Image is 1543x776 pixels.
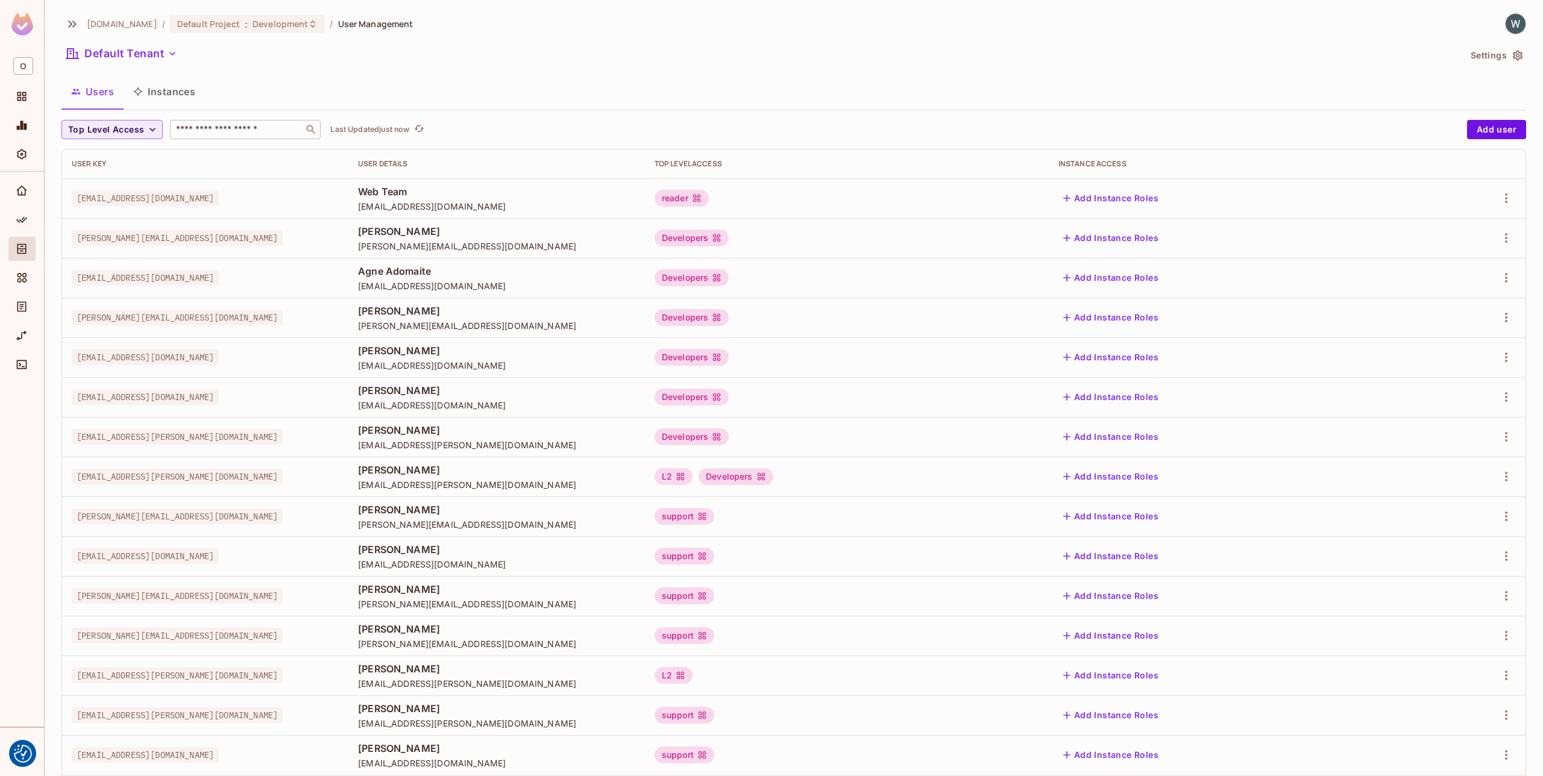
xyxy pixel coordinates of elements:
span: [PERSON_NAME][EMAIL_ADDRESS][DOMAIN_NAME] [72,310,283,325]
div: L2 [655,667,693,684]
span: Development [253,18,308,30]
span: [EMAIL_ADDRESS][DOMAIN_NAME] [358,360,635,371]
span: [PERSON_NAME] [358,742,635,755]
span: Click to refresh data [409,122,426,137]
span: [PERSON_NAME] [358,503,635,516]
div: Settings [8,142,36,166]
button: Add Instance Roles [1058,387,1163,407]
span: [EMAIL_ADDRESS][PERSON_NAME][DOMAIN_NAME] [358,439,635,451]
button: Default Tenant [61,44,182,63]
div: User Key [72,159,339,169]
button: Instances [124,77,205,107]
span: [EMAIL_ADDRESS][PERSON_NAME][DOMAIN_NAME] [72,469,283,484]
div: L2 [655,468,693,485]
span: [PERSON_NAME] [358,384,635,397]
span: [EMAIL_ADDRESS][PERSON_NAME][DOMAIN_NAME] [72,429,283,445]
span: [EMAIL_ADDRESS][DOMAIN_NAME] [358,559,635,570]
button: Add user [1467,120,1526,139]
div: Developers [655,309,729,326]
span: [EMAIL_ADDRESS][PERSON_NAME][DOMAIN_NAME] [358,718,635,729]
span: [EMAIL_ADDRESS][DOMAIN_NAME] [72,747,219,763]
div: support [655,508,714,525]
span: User Management [338,18,413,30]
span: [PERSON_NAME] [358,225,635,238]
div: Developers [655,428,729,445]
span: [EMAIL_ADDRESS][DOMAIN_NAME] [72,548,219,564]
img: SReyMgAAAABJRU5ErkJggg== [11,13,33,36]
span: [EMAIL_ADDRESS][PERSON_NAME][DOMAIN_NAME] [358,479,635,490]
span: [PERSON_NAME] [358,583,635,596]
span: [PERSON_NAME] [358,662,635,675]
div: Instance Access [1058,159,1403,169]
div: Developers [699,468,773,485]
span: [PERSON_NAME][EMAIL_ADDRESS][DOMAIN_NAME] [358,519,635,530]
span: [PERSON_NAME][EMAIL_ADDRESS][DOMAIN_NAME] [72,230,283,246]
div: Policy [8,208,36,232]
img: Revisit consent button [14,745,32,763]
span: [PERSON_NAME][EMAIL_ADDRESS][DOMAIN_NAME] [358,320,635,331]
span: [PERSON_NAME] [358,463,635,477]
div: Home [8,179,36,203]
div: Developers [655,230,729,246]
span: [EMAIL_ADDRESS][PERSON_NAME][DOMAIN_NAME] [72,668,283,683]
div: URL Mapping [8,324,36,348]
button: Add Instance Roles [1058,228,1163,248]
span: Web Team [358,185,635,198]
span: [PERSON_NAME] [358,543,635,556]
div: User Details [358,159,635,169]
span: [EMAIL_ADDRESS][DOMAIN_NAME] [358,201,635,212]
span: the active workspace [87,18,157,30]
button: Add Instance Roles [1058,546,1163,566]
span: [PERSON_NAME][EMAIL_ADDRESS][DOMAIN_NAME] [358,240,635,252]
button: Add Instance Roles [1058,745,1163,765]
button: Top Level Access [61,120,163,139]
div: Help & Updates [8,737,36,762]
button: Add Instance Roles [1058,308,1163,327]
span: O [13,57,33,75]
span: [PERSON_NAME][EMAIL_ADDRESS][DOMAIN_NAME] [72,508,283,524]
div: Workspace: oxylabs.io [8,52,36,80]
span: [EMAIL_ADDRESS][DOMAIN_NAME] [72,190,219,206]
span: [EMAIL_ADDRESS][DOMAIN_NAME] [358,399,635,411]
div: Developers [655,349,729,366]
button: Add Instance Roles [1058,507,1163,526]
div: Developers [655,269,729,286]
button: Add Instance Roles [1058,666,1163,685]
span: [PERSON_NAME] [358,304,635,318]
div: reader [655,190,709,207]
button: Settings [1466,46,1526,65]
div: Directory [8,237,36,261]
button: Add Instance Roles [1058,268,1163,287]
div: Elements [8,266,36,290]
div: support [655,587,714,604]
span: refresh [414,124,424,136]
span: [EMAIL_ADDRESS][DOMAIN_NAME] [72,270,219,286]
button: Add Instance Roles [1058,626,1163,645]
div: Connect [8,352,36,377]
span: [EMAIL_ADDRESS][PERSON_NAME][DOMAIN_NAME] [358,678,635,689]
span: [EMAIL_ADDRESS][PERSON_NAME][DOMAIN_NAME] [72,707,283,723]
img: Web Team [1506,14,1526,34]
span: [PERSON_NAME][EMAIL_ADDRESS][DOMAIN_NAME] [72,628,283,643]
span: Default Project [177,18,240,30]
button: Add Instance Roles [1058,348,1163,367]
span: Agne Adomaite [358,264,635,278]
span: [PERSON_NAME] [358,344,635,357]
div: support [655,627,714,644]
span: [PERSON_NAME][EMAIL_ADDRESS][DOMAIN_NAME] [358,598,635,610]
div: support [655,707,714,724]
button: Add Instance Roles [1058,427,1163,446]
button: Add Instance Roles [1058,586,1163,605]
span: [EMAIL_ADDRESS][DOMAIN_NAME] [72,349,219,365]
div: Top Level Access [655,159,1039,169]
li: / [330,18,333,30]
button: Add Instance Roles [1058,467,1163,486]
button: Add Instance Roles [1058,706,1163,725]
div: support [655,746,714,763]
span: [EMAIL_ADDRESS][DOMAIN_NAME] [72,389,219,405]
button: Users [61,77,124,107]
span: Top Level Access [68,122,144,137]
p: Last Updated just now [330,125,409,134]
button: Add Instance Roles [1058,189,1163,208]
span: [EMAIL_ADDRESS][DOMAIN_NAME] [358,757,635,769]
